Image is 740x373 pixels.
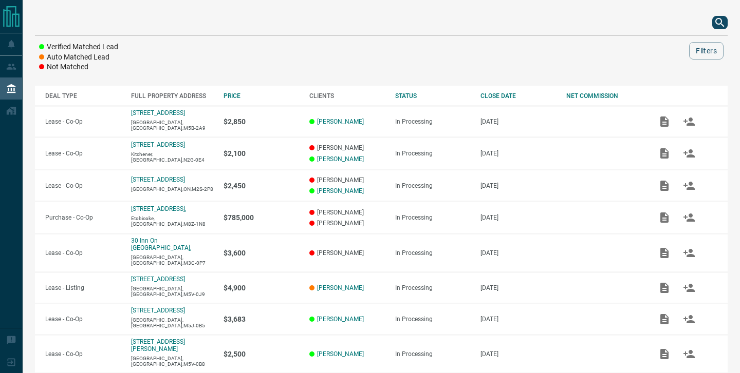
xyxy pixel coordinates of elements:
[309,144,385,151] p: [PERSON_NAME]
[131,276,185,283] a: [STREET_ADDRESS]
[45,249,121,257] p: Lease - Co-Op
[131,237,191,251] a: 30 Inn On [GEOGRAPHIC_DATA],
[395,350,471,358] div: In Processing
[712,16,728,29] button: search button
[317,118,364,125] a: [PERSON_NAME]
[677,284,701,291] span: Match Clients
[224,249,299,257] p: $3,600
[309,220,385,227] p: [PERSON_NAME]
[45,118,121,125] p: Lease - Co-Op
[309,176,385,184] p: [PERSON_NAME]
[652,117,677,125] span: Add / View Documents
[652,249,677,256] span: Add / View Documents
[395,284,471,291] div: In Processing
[395,214,471,221] div: In Processing
[39,62,118,72] li: Not Matched
[677,117,701,125] span: Match Clients
[677,213,701,221] span: Match Clients
[131,356,213,367] p: [GEOGRAPHIC_DATA],[GEOGRAPHIC_DATA],M5V-0B8
[480,182,556,189] p: [DATE]
[45,150,121,157] p: Lease - Co-Op
[480,214,556,221] p: [DATE]
[131,317,213,328] p: [GEOGRAPHIC_DATA],[GEOGRAPHIC_DATA],M5J-0B5
[395,316,471,323] div: In Processing
[480,316,556,323] p: [DATE]
[652,315,677,322] span: Add / View Documents
[131,307,185,314] a: [STREET_ADDRESS]
[224,182,299,190] p: $2,450
[652,284,677,291] span: Add / View Documents
[45,214,121,221] p: Purchase - Co-Op
[45,350,121,358] p: Lease - Co-Op
[677,249,701,256] span: Match Clients
[480,118,556,125] p: [DATE]
[480,350,556,358] p: [DATE]
[45,182,121,189] p: Lease - Co-Op
[131,141,185,148] a: [STREET_ADDRESS]
[45,316,121,323] p: Lease - Co-Op
[224,350,299,358] p: $2,500
[317,316,364,323] a: [PERSON_NAME]
[480,249,556,257] p: [DATE]
[131,205,186,212] a: [STREET_ADDRESS],
[395,249,471,257] div: In Processing
[131,151,213,163] p: Kitchener,[GEOGRAPHIC_DATA],N2G-0E4
[131,109,185,116] a: [STREET_ADDRESS]
[131,286,213,297] p: [GEOGRAPHIC_DATA],[GEOGRAPHIC_DATA],M5V-0J9
[677,182,701,189] span: Match Clients
[224,213,299,222] p: $785,000
[395,118,471,125] div: In Processing
[317,350,364,358] a: [PERSON_NAME]
[39,42,118,52] li: Verified Matched Lead
[131,338,185,352] a: [STREET_ADDRESS][PERSON_NAME]
[131,120,213,131] p: [GEOGRAPHIC_DATA],[GEOGRAPHIC_DATA],M5B-2A9
[224,149,299,158] p: $2,100
[677,149,701,156] span: Match Clients
[677,350,701,357] span: Match Clients
[480,150,556,157] p: [DATE]
[39,52,118,63] li: Auto Matched Lead
[689,42,724,60] button: Filters
[395,92,471,100] div: STATUS
[652,350,677,357] span: Add / View Documents
[45,284,121,291] p: Lease - Listing
[131,92,213,100] div: FULL PROPERTY ADDRESS
[45,92,121,100] div: DEAL TYPE
[317,155,364,163] a: [PERSON_NAME]
[224,117,299,126] p: $2,850
[652,149,677,156] span: Add / View Documents
[317,284,364,291] a: [PERSON_NAME]
[652,182,677,189] span: Add / View Documents
[131,215,213,227] p: Etobicoke,[GEOGRAPHIC_DATA],M8Z-1N8
[395,182,471,189] div: In Processing
[652,213,677,221] span: Add / View Documents
[395,150,471,157] div: In Processing
[480,92,556,100] div: CLOSE DATE
[224,92,299,100] div: PRICE
[480,284,556,291] p: [DATE]
[677,315,701,322] span: Match Clients
[309,249,385,257] p: [PERSON_NAME]
[566,92,642,100] div: NET COMMISSION
[317,187,364,194] a: [PERSON_NAME]
[131,186,213,192] p: [GEOGRAPHIC_DATA],ON,M2S-2P8
[131,176,185,183] a: [STREET_ADDRESS]
[309,92,385,100] div: CLIENTS
[131,254,213,266] p: [GEOGRAPHIC_DATA],[GEOGRAPHIC_DATA],M3C-0P7
[224,315,299,323] p: $3,683
[309,209,385,216] p: [PERSON_NAME]
[224,284,299,292] p: $4,900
